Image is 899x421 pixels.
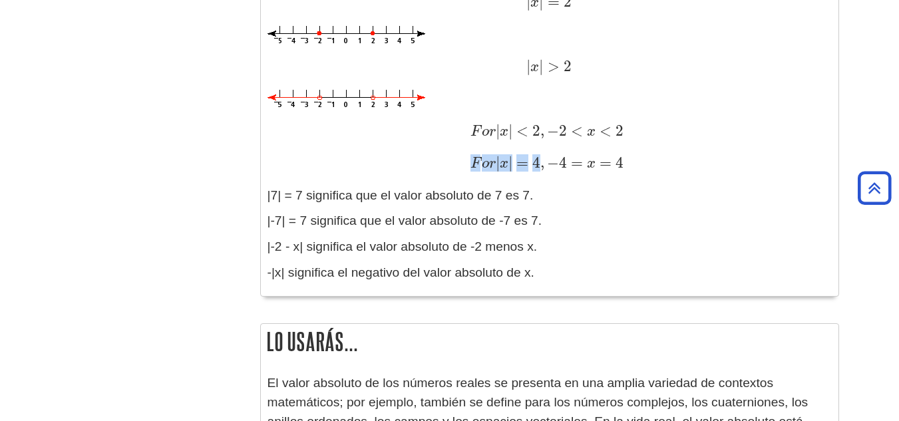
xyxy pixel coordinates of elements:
font: | [508,154,512,172]
font: 2 [559,122,567,140]
font: , [540,154,544,172]
font: = [571,154,583,172]
font: |-7| = 7 significa que el valor absoluto de -7 es 7. [268,213,542,227]
font: 4 [532,154,540,172]
font: o [482,124,489,139]
font: x [530,60,539,74]
font: < [571,122,583,140]
font: = [516,154,528,172]
font: F [470,124,480,139]
font: | [539,57,543,75]
font: 2 [532,122,540,140]
font: o [482,156,489,171]
font: | [526,57,530,75]
font: , [540,122,544,140]
a: Volver arriba [853,179,896,197]
font: 4 [616,154,624,172]
font: 4 [559,154,567,172]
font: x [587,156,596,171]
font: r [489,156,496,171]
font: F [470,156,480,171]
font: -|x| significa el negativo del valor absoluto de x. [268,265,534,279]
font: | [496,122,500,140]
font: > [548,57,560,75]
font: 2 [616,122,624,140]
font: < [516,122,528,140]
font: |-2 - x| significa el valor absoluto de -2 menos x. [268,239,538,253]
font: − [547,122,559,140]
img: Absoluto 2 [268,26,425,45]
font: 2 [564,57,572,75]
font: − [547,154,559,172]
font: | [496,154,500,172]
font: = [600,154,612,172]
img: Absoluto mayor que 2 [268,90,425,109]
font: x [500,124,508,139]
font: x [500,156,508,171]
font: |7| = 7 significa que el valor absoluto de 7 es 7. [268,188,534,202]
font: Lo usarás... [266,328,358,355]
font: < [600,122,612,140]
font: r [489,124,496,139]
font: x [587,124,596,139]
font: | [508,122,512,140]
